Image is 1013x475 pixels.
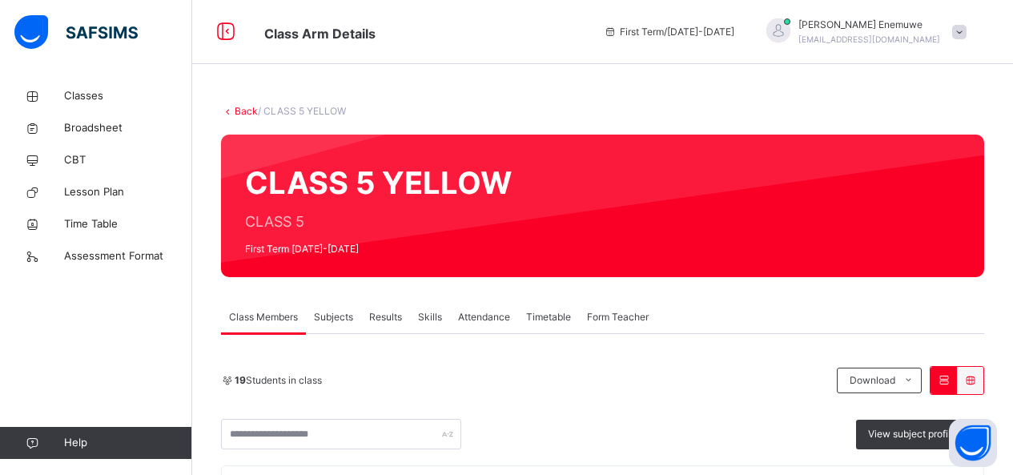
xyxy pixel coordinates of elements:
[418,310,442,324] span: Skills
[64,120,192,136] span: Broadsheet
[64,184,192,200] span: Lesson Plan
[264,26,376,42] span: Class Arm Details
[314,310,353,324] span: Subjects
[235,374,246,386] b: 19
[245,242,512,256] span: First Term [DATE]-[DATE]
[64,88,192,104] span: Classes
[64,435,191,451] span: Help
[64,152,192,168] span: CBT
[868,427,956,441] span: View subject profile
[369,310,402,324] span: Results
[64,216,192,232] span: Time Table
[526,310,571,324] span: Timetable
[458,310,510,324] span: Attendance
[64,248,192,264] span: Assessment Format
[604,25,734,39] span: session/term information
[850,373,895,388] span: Download
[750,18,975,46] div: RitaEnemuwe
[587,310,649,324] span: Form Teacher
[229,310,298,324] span: Class Members
[14,15,138,49] img: safsims
[798,34,940,44] span: [EMAIL_ADDRESS][DOMAIN_NAME]
[235,373,322,388] span: Students in class
[235,105,258,117] a: Back
[949,419,997,467] button: Open asap
[798,18,940,32] span: [PERSON_NAME] Enemuwe
[258,105,346,117] span: / CLASS 5 YELLOW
